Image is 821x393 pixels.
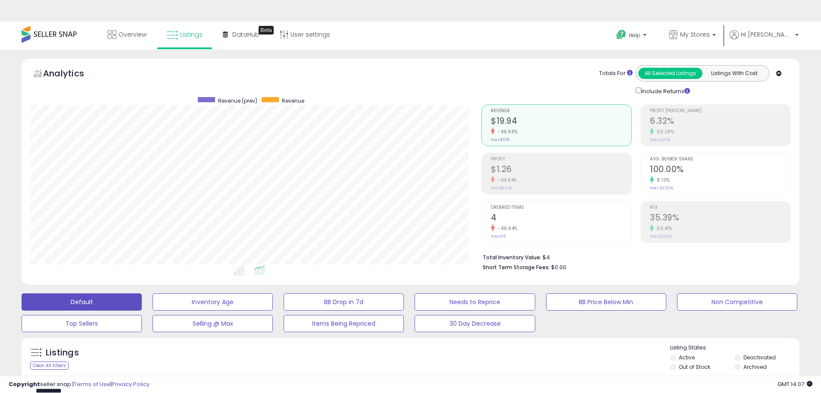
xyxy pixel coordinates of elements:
p: Listing States: [670,344,799,352]
label: Active [679,354,695,361]
button: Selling @ Max [153,315,273,332]
button: Non Competitive [677,293,797,311]
b: Short Term Storage Fees: [483,264,550,271]
a: Terms of Use [74,380,110,388]
small: Prev: 4.07% [650,137,670,142]
h2: 6.32% [650,116,790,128]
a: Hi [PERSON_NAME] [730,30,799,50]
span: Revenue [282,97,304,104]
h2: 4 [491,213,631,224]
h5: Listings [46,347,79,359]
a: DataHub [216,22,266,47]
span: Avg. Buybox Share [650,157,790,162]
span: $0.00 [551,263,566,271]
button: Listings With Cost [702,68,766,79]
span: 2025-09-9 14:07 GMT [777,380,812,388]
div: Tooltip anchor [259,26,274,35]
b: Total Inventory Value: [483,254,541,261]
small: -94.64% [495,177,517,183]
small: Prev: 92.00% [650,185,673,191]
span: Hi [PERSON_NAME] [741,30,793,39]
h5: Analytics [43,67,101,82]
small: 8.70% [654,177,670,183]
div: Clear All Filters [30,362,69,370]
small: Prev: 22.20% [650,234,672,239]
button: All Selected Listings [638,68,702,79]
div: seller snap | | [9,380,150,389]
span: Listings [180,30,203,39]
span: DataHub [232,30,259,39]
h2: 35.39% [650,213,790,224]
a: Help [609,23,655,50]
h2: $1.26 [491,164,631,176]
small: 55.28% [654,129,674,135]
a: User settings [273,22,337,47]
li: $4 [483,252,784,262]
div: Include Returns [629,86,700,96]
i: Get Help [616,29,627,40]
h2: $19.94 [491,116,631,128]
span: Ordered Items [491,205,631,210]
span: Profit [PERSON_NAME] [650,109,790,113]
small: -96.55% [495,129,518,135]
small: Prev: $23.51 [491,185,512,191]
button: Inventory Age [153,293,273,311]
a: My Stores [662,22,722,50]
div: Totals For [599,69,633,78]
small: Prev: 119 [491,234,506,239]
label: Out of Stock [679,363,710,371]
small: 59.41% [654,225,672,232]
span: Overview [119,30,147,39]
button: BB Drop in 7d [284,293,404,311]
small: -96.64% [495,225,518,232]
span: My Stores [680,30,710,39]
h2: 100.00% [650,164,790,176]
span: Revenue (prev) [218,97,257,104]
label: Archived [743,363,767,371]
span: ROI [650,205,790,210]
a: Privacy Policy [112,380,150,388]
span: Help [629,31,640,39]
button: Top Sellers [22,315,142,332]
span: Revenue [491,109,631,113]
small: Prev: $578 [491,137,509,142]
a: Listings [160,22,209,47]
a: Overview [101,22,153,47]
button: Default [22,293,142,311]
label: Deactivated [743,354,776,361]
button: BB Price Below Min [546,293,666,311]
span: Profit [491,157,631,162]
button: Needs to Reprice [415,293,535,311]
button: 30 Day Decrease [415,315,535,332]
strong: Copyright [9,380,40,388]
button: Items Being Repriced [284,315,404,332]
